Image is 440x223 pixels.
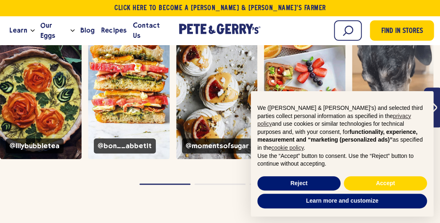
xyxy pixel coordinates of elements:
span: @momentsofsugar [182,138,253,153]
a: Contact Us [130,20,171,42]
a: Blog [77,20,98,42]
span: Recipes [101,25,126,35]
button: Page dot 1 [139,184,190,185]
a: swirled icing sweets with a slice of fruit on top pete and gerry's organic eggs @momentsofsugar [176,28,258,159]
a: cookie policy [271,144,303,151]
a: Learn [6,20,31,42]
a: stacked sandwich with egg tomato pesto pete and gerry's organic eggs @bon__abbetit [88,28,170,159]
span: Find in Stores [381,26,423,37]
button: Page dot 2 [195,184,245,185]
button: Accept [344,176,427,191]
button: Reject [257,176,341,191]
p: We ([PERSON_NAME] & [PERSON_NAME]'s) and selected third parties collect personal information as s... [257,104,427,152]
button: Open the dropdown menu for Our Eggs [71,29,75,32]
div: slide 3 of 14 [176,28,258,159]
a: Our Eggs [37,20,71,42]
span: Blog [80,25,95,35]
span: Contact Us [133,20,168,41]
span: Our Eggs [40,20,67,41]
div: slide 2 of 14 [88,28,170,159]
button: Learn more and customize [257,194,427,208]
a: Recipes [98,20,129,42]
span: @lilybubbletea [6,138,64,153]
button: Open the dropdown menu for Learn [31,29,35,32]
input: Search [334,20,362,41]
p: Use the “Accept” button to consent. Use the “Reject” button to continue without accepting. [257,152,427,168]
span: @bon__abbetit [94,138,156,153]
span: Learn [9,25,27,35]
a: Find in Stores [370,20,434,41]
